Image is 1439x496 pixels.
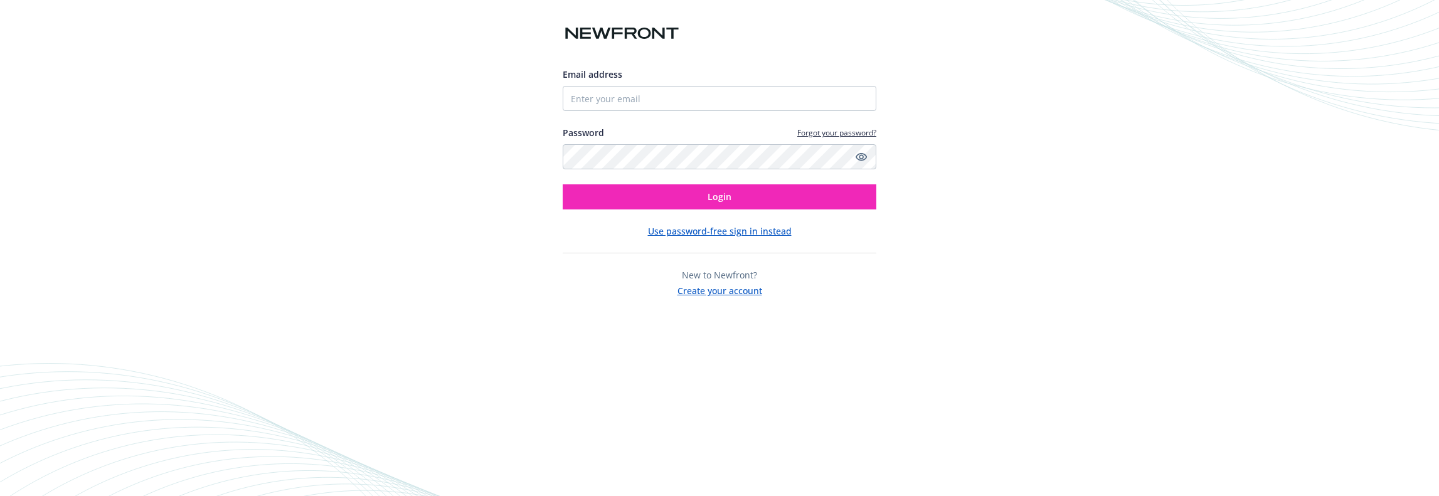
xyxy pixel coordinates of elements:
[563,23,681,45] img: Newfront logo
[563,68,622,80] span: Email address
[563,126,604,139] label: Password
[677,282,762,297] button: Create your account
[648,224,792,238] button: Use password-free sign in instead
[708,191,731,203] span: Login
[682,269,757,281] span: New to Newfront?
[797,127,876,138] a: Forgot your password?
[854,149,869,164] a: Show password
[563,184,876,209] button: Login
[563,86,876,111] input: Enter your email
[563,144,876,169] input: Enter your password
